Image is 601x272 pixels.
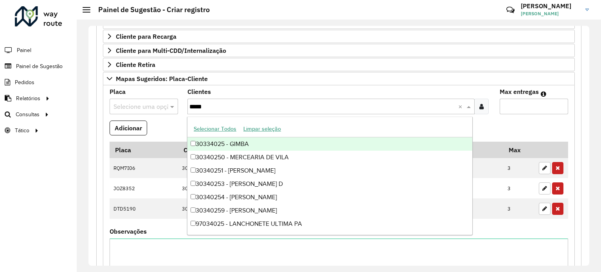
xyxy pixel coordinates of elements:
span: [PERSON_NAME] [521,10,579,17]
th: Max [504,142,535,158]
label: Clientes [187,87,211,96]
span: Cliente para Multi-CDD/Internalização [116,47,226,54]
a: Mapas Sugeridos: Placa-Cliente [103,72,575,85]
ng-dropdown-panel: Options list [187,117,473,235]
a: Cliente Retira [103,58,575,71]
th: Código Cliente [178,142,353,158]
div: 30340253 - [PERSON_NAME] D [187,177,472,191]
em: Máximo de clientes que serão colocados na mesma rota com os clientes informados [541,91,546,97]
td: 30303800 [178,158,353,178]
td: JOZ8352 [110,178,178,198]
td: 30351816 [178,198,353,219]
span: Cliente para Recarga [116,33,176,40]
label: Observações [110,227,147,236]
h2: Painel de Sugestão - Criar registro [90,5,210,14]
button: Adicionar [110,121,147,135]
div: 30340251 - [PERSON_NAME] [187,164,472,177]
a: Cliente para Recarga [103,30,575,43]
div: 30340254 - [PERSON_NAME] [187,191,472,204]
td: 3 [504,198,535,219]
label: Max entregas [500,87,539,96]
td: 3 [504,158,535,178]
span: Relatórios [16,94,40,103]
span: Tático [15,126,29,135]
div: 97034025 - LANCHONETE ULTIMA PA [187,217,472,231]
span: Consultas [16,110,40,119]
span: Cliente Retira [116,61,155,68]
button: Limpar seleção [240,123,284,135]
td: RQM7I06 [110,158,178,178]
a: Contato Rápido [502,2,519,18]
h3: [PERSON_NAME] [521,2,579,10]
span: Clear all [458,102,465,111]
th: Placa [110,142,178,158]
div: 30340259 - [PERSON_NAME] [187,204,472,217]
label: Placa [110,87,126,96]
td: DTD5190 [110,198,178,219]
button: Selecionar Todos [190,123,240,135]
div: 30340250 - MERCEARIA DE VILA [187,151,472,164]
span: Painel [17,46,31,54]
td: 30336814 [178,178,353,198]
span: Painel de Sugestão [16,62,63,70]
a: Cliente para Multi-CDD/Internalização [103,44,575,57]
span: Mapas Sugeridos: Placa-Cliente [116,76,208,82]
span: Pedidos [15,78,34,86]
td: 3 [504,178,535,198]
div: 30334025 - GIMBA [187,137,472,151]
